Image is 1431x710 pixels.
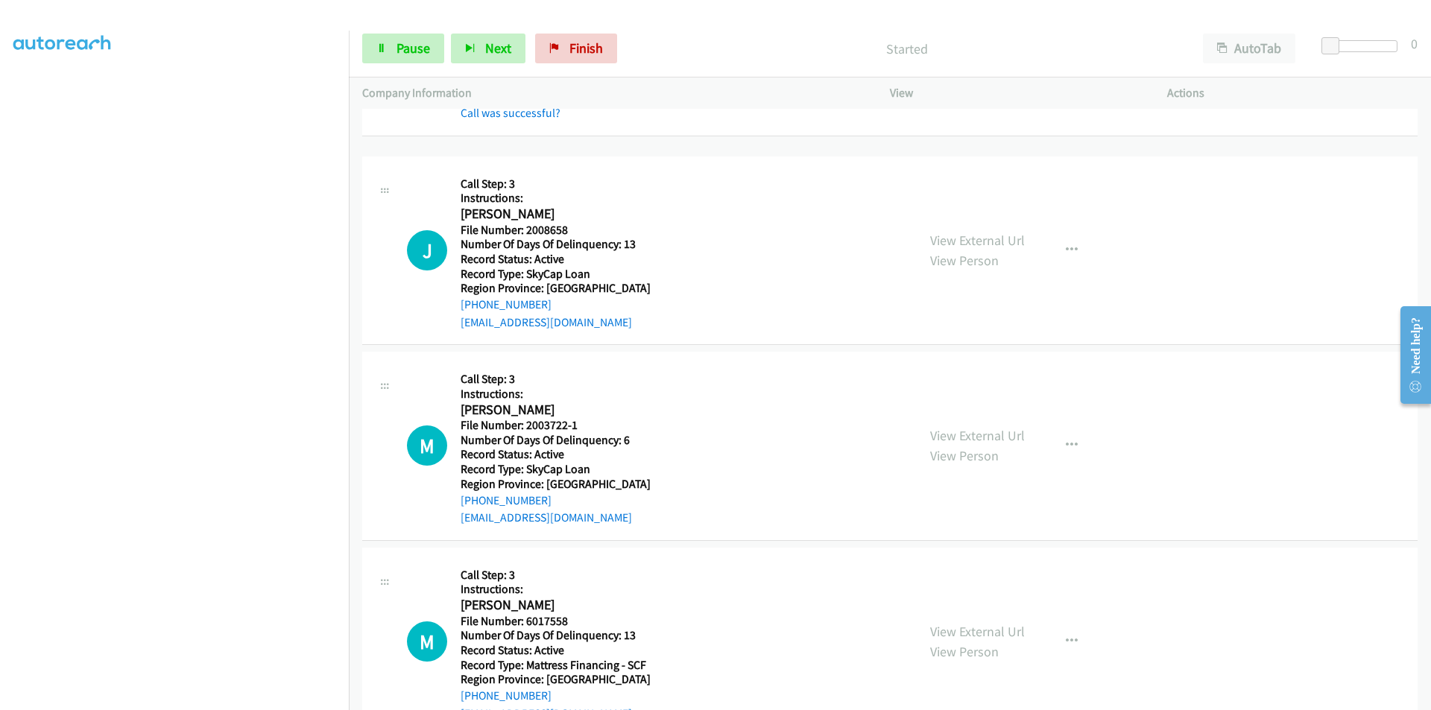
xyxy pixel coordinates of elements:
[461,315,632,329] a: [EMAIL_ADDRESS][DOMAIN_NAME]
[451,34,525,63] button: Next
[461,297,552,311] a: [PHONE_NUMBER]
[461,462,651,477] h5: Record Type: SkyCap Loan
[461,672,651,687] h5: Region Province: [GEOGRAPHIC_DATA]
[890,84,1140,102] p: View
[407,425,447,466] h1: M
[461,510,632,524] a: [EMAIL_ADDRESS][DOMAIN_NAME]
[1167,84,1418,102] p: Actions
[930,252,999,269] a: View Person
[461,493,552,507] a: [PHONE_NUMBER]
[461,402,651,419] h2: [PERSON_NAME]
[461,628,651,643] h5: Number Of Days Of Delinquency: 13
[461,191,651,206] h5: Instructions:
[930,232,1025,249] a: View External Url
[461,267,651,282] h5: Record Type: SkyCap Loan
[569,39,603,57] span: Finish
[461,433,651,448] h5: Number Of Days Of Delinquency: 6
[461,418,651,433] h5: File Number: 2003722-1
[407,425,447,466] div: The call is yet to be attempted
[362,84,863,102] p: Company Information
[397,39,430,57] span: Pause
[1203,34,1295,63] button: AutoTab
[461,477,651,492] h5: Region Province: [GEOGRAPHIC_DATA]
[362,34,444,63] a: Pause
[407,621,447,662] h1: M
[461,252,651,267] h5: Record Status: Active
[1329,40,1397,52] div: Delay between calls (in seconds)
[461,206,651,223] h2: [PERSON_NAME]
[461,177,651,191] h5: Call Step: 3
[461,597,651,614] h2: [PERSON_NAME]
[407,621,447,662] div: The call is yet to be attempted
[461,568,651,583] h5: Call Step: 3
[930,623,1025,640] a: View External Url
[461,281,651,296] h5: Region Province: [GEOGRAPHIC_DATA]
[930,427,1025,444] a: View External Url
[461,658,651,673] h5: Record Type: Mattress Financing - SCF
[930,643,999,660] a: View Person
[461,447,651,462] h5: Record Status: Active
[485,39,511,57] span: Next
[407,230,447,270] div: The call is yet to be attempted
[461,643,651,658] h5: Record Status: Active
[407,230,447,270] h1: J
[461,106,560,120] a: Call was successful?
[461,387,651,402] h5: Instructions:
[535,34,617,63] a: Finish
[461,582,651,597] h5: Instructions:
[637,39,1176,59] p: Started
[930,447,999,464] a: View Person
[461,223,651,238] h5: File Number: 2008658
[1388,296,1431,414] iframe: Resource Center
[461,372,651,387] h5: Call Step: 3
[1411,34,1418,54] div: 0
[461,688,552,703] a: [PHONE_NUMBER]
[461,237,651,252] h5: Number Of Days Of Delinquency: 13
[461,614,651,629] h5: File Number: 6017558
